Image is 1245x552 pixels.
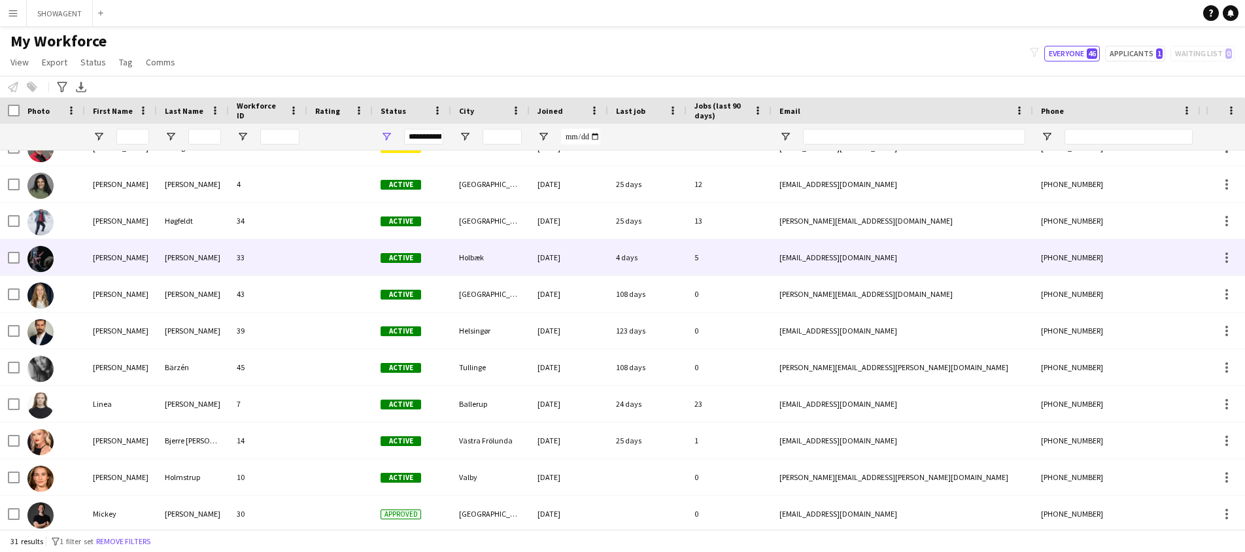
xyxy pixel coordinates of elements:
div: Västra Frölunda [451,423,530,458]
div: 0 [687,276,772,312]
input: Joined Filter Input [561,129,600,145]
div: [PHONE_NUMBER] [1033,386,1201,422]
img: Eddie Høgfeldt [27,209,54,235]
input: Phone Filter Input [1065,129,1193,145]
div: [PHONE_NUMBER] [1033,276,1201,312]
div: 10 [229,459,307,495]
button: SHOWAGENT [27,1,93,26]
input: Workforce ID Filter Input [260,129,299,145]
a: Comms [141,54,180,71]
div: Bärzén [157,349,229,385]
a: Tag [114,54,138,71]
div: [DATE] [530,239,608,275]
div: Tullinge [451,349,530,385]
span: Status [381,106,406,116]
div: [PHONE_NUMBER] [1033,239,1201,275]
div: 39 [229,313,307,349]
div: 108 days [608,276,687,312]
a: Status [75,54,111,71]
button: Open Filter Menu [779,131,791,143]
div: 25 days [608,423,687,458]
div: [DATE] [530,423,608,458]
div: [PERSON_NAME] [85,313,157,349]
img: Kim Bärzén [27,356,54,382]
div: Holmstrup [157,459,229,495]
div: [PERSON_NAME] [157,239,229,275]
div: [GEOGRAPHIC_DATA] [451,166,530,202]
div: [PERSON_NAME] [157,386,229,422]
button: Open Filter Menu [237,131,248,143]
img: Jessica Johansson [27,283,54,309]
span: Comms [146,56,175,68]
app-action-btn: Advanced filters [54,79,70,95]
img: Lisa Bjerre Handberg [27,429,54,455]
div: 12 [687,166,772,202]
span: Last job [616,106,645,116]
div: Bjerre [PERSON_NAME] [157,423,229,458]
div: 43 [229,276,307,312]
div: 45 [229,349,307,385]
button: Open Filter Menu [459,131,471,143]
img: Linea Laursen [27,392,54,419]
input: Last Name Filter Input [188,129,221,145]
div: [DATE] [530,459,608,495]
div: 0 [687,459,772,495]
button: Open Filter Menu [381,131,392,143]
div: [DATE] [530,203,608,239]
div: 0 [687,313,772,349]
div: [PHONE_NUMBER] [1033,459,1201,495]
span: Active [381,473,421,483]
div: [PERSON_NAME] [85,166,157,202]
div: 33 [229,239,307,275]
span: Active [381,216,421,226]
input: City Filter Input [483,129,522,145]
div: Høgfeldt [157,203,229,239]
button: Open Filter Menu [93,131,105,143]
div: 123 days [608,313,687,349]
span: 1 filter set [60,536,94,546]
span: Export [42,56,67,68]
div: Holbæk [451,239,530,275]
div: [PERSON_NAME][EMAIL_ADDRESS][PERSON_NAME][DOMAIN_NAME] [772,459,1033,495]
div: [EMAIL_ADDRESS][DOMAIN_NAME] [772,239,1033,275]
span: 46 [1087,48,1097,59]
div: [EMAIL_ADDRESS][DOMAIN_NAME] [772,313,1033,349]
img: Jonathan Jørgensen [27,319,54,345]
div: [PERSON_NAME] [85,459,157,495]
button: Open Filter Menu [1041,131,1053,143]
div: [EMAIL_ADDRESS][DOMAIN_NAME] [772,423,1033,458]
div: [GEOGRAPHIC_DATA] [451,276,530,312]
div: 25 days [608,203,687,239]
div: 7 [229,386,307,422]
div: [EMAIL_ADDRESS][DOMAIN_NAME] [772,386,1033,422]
a: View [5,54,34,71]
span: Jobs (last 90 days) [694,101,748,120]
div: 1 [687,423,772,458]
div: [PERSON_NAME][EMAIL_ADDRESS][DOMAIN_NAME] [772,276,1033,312]
span: My Workforce [10,31,107,51]
div: [PERSON_NAME] [157,166,229,202]
div: [EMAIL_ADDRESS][DOMAIN_NAME] [772,166,1033,202]
div: [PERSON_NAME] [157,313,229,349]
span: Active [381,363,421,373]
div: [PHONE_NUMBER] [1033,313,1201,349]
div: Mickey [85,496,157,532]
span: 1 [1156,48,1163,59]
span: Active [381,253,421,263]
div: 34 [229,203,307,239]
div: 24 days [608,386,687,422]
span: Active [381,180,421,190]
span: Last Name [165,106,203,116]
div: Helsingør [451,313,530,349]
div: Valby [451,459,530,495]
div: [PERSON_NAME] [85,423,157,458]
span: Active [381,290,421,300]
span: Photo [27,106,50,116]
img: Dharshika Subramaniam Christopher [27,173,54,199]
div: [GEOGRAPHIC_DATA] [451,496,530,532]
div: [PHONE_NUMBER] [1033,496,1201,532]
div: 4 [229,166,307,202]
div: [PHONE_NUMBER] [1033,166,1201,202]
div: 5 [687,239,772,275]
div: [PERSON_NAME] [85,239,157,275]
